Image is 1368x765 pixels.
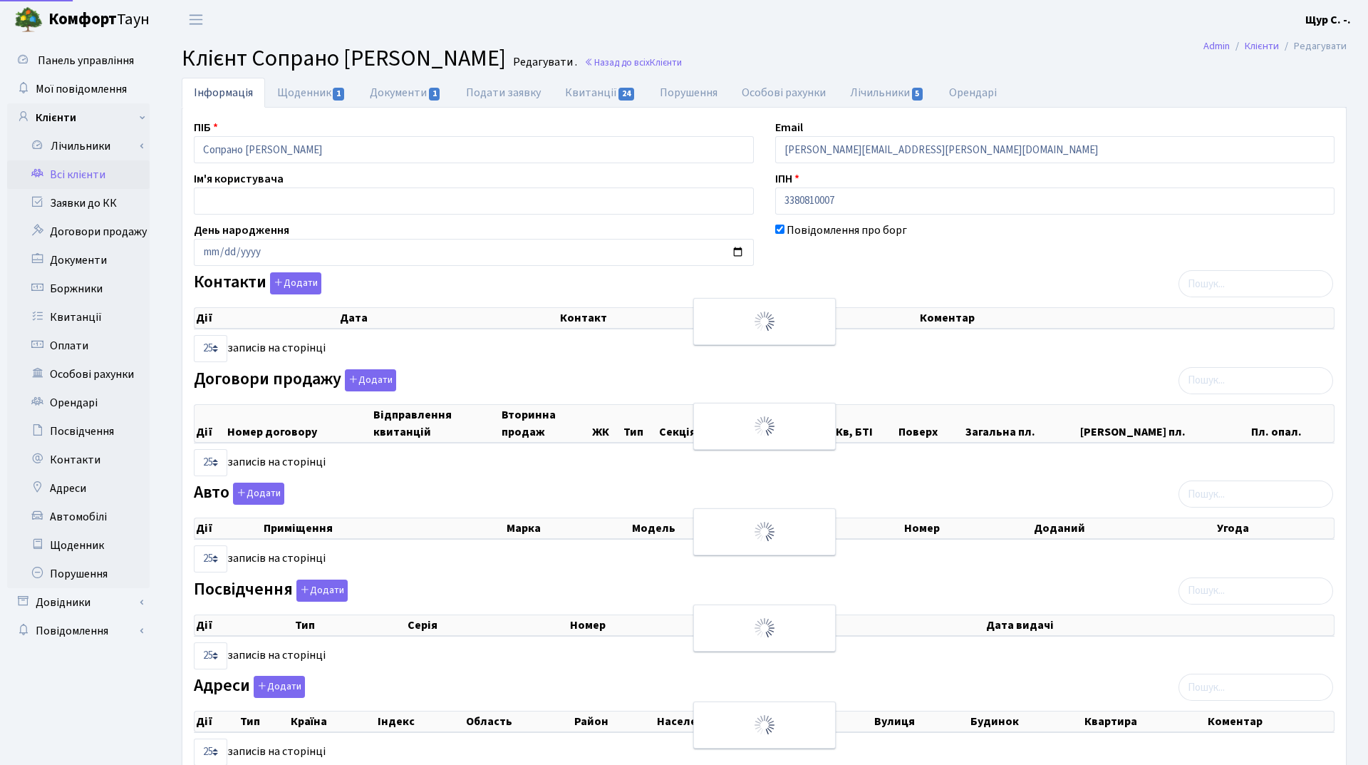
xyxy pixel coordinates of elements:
a: Договори продажу [7,217,150,246]
img: Обробка... [753,415,776,438]
th: Пл. опал. [1250,405,1334,442]
th: ЖК [591,405,622,442]
th: Коментар [918,308,1334,328]
th: Дата [338,308,559,328]
small: Редагувати . [510,56,577,69]
a: Щоденник [7,531,150,560]
span: 1 [333,88,344,101]
b: Комфорт [48,8,117,31]
th: Номер договору [226,405,372,442]
button: Авто [233,483,284,505]
a: Лічильники [16,132,150,160]
th: Дата видачі [985,615,1334,635]
button: Переключити навігацію [178,8,214,31]
label: ПІБ [194,119,218,136]
nav: breadcrumb [1182,31,1368,61]
th: Дії [195,518,262,538]
th: Марка [505,518,631,538]
a: Орендарі [7,389,150,417]
a: Оплати [7,332,150,360]
span: Клієнт Сопрано [PERSON_NAME] [182,42,506,75]
th: Дії [195,712,239,731]
a: Документи [7,246,150,274]
input: Пошук... [1178,577,1333,605]
a: Назад до всіхКлієнти [584,56,682,69]
img: logo.png [14,6,43,34]
a: Панель управління [7,46,150,75]
a: Подати заявку [454,78,553,108]
select: записів на сторінці [194,449,227,476]
th: Доданий [1032,518,1216,538]
a: Посвідчення [7,417,150,446]
label: День народження [194,222,289,239]
th: Загальна пл. [964,405,1079,442]
th: Будинок [969,712,1082,731]
a: Особові рахунки [7,360,150,389]
label: ІПН [775,170,799,188]
a: Заявки до КК [7,189,150,217]
a: Контакти [7,446,150,474]
label: записів на сторінці [194,335,326,362]
a: Додати [250,674,305,699]
label: Адреси [194,676,305,698]
img: Обробка... [753,310,776,333]
label: Повідомлення про борг [787,222,907,239]
a: Щоденник [265,78,358,108]
label: Авто [194,483,284,505]
th: Приміщення [262,518,505,538]
a: Документи [358,78,453,108]
a: Порушення [648,78,730,108]
th: Вулиця [873,712,969,731]
label: Ім'я користувача [194,170,284,188]
a: Боржники [7,274,150,303]
a: Додати [293,577,348,602]
th: Тип [294,615,406,635]
a: Додати [266,270,321,295]
a: Додати [229,481,284,505]
span: 1 [429,88,440,101]
b: Щур С. -. [1305,12,1351,28]
label: записів на сторінці [194,449,326,476]
a: Клієнти [7,103,150,132]
th: Індекс [376,712,465,731]
a: Інформація [182,78,265,108]
th: Район [573,712,655,731]
a: Квитанції [7,303,150,332]
img: Обробка... [753,520,776,543]
select: записів на сторінці [194,642,227,669]
li: Редагувати [1279,38,1347,54]
label: Посвідчення [194,580,348,602]
button: Адреси [254,676,305,698]
a: Орендарі [937,78,1009,108]
a: Всі клієнти [7,160,150,189]
span: Таун [48,8,150,32]
a: Лічильники [838,78,936,108]
th: Країна [289,712,376,731]
label: записів на сторінці [194,545,326,573]
th: Дії [195,615,294,635]
th: Поверх [897,405,963,442]
select: записів на сторінці [194,335,227,362]
select: записів на сторінці [194,545,227,573]
a: Мої повідомлення [7,75,150,103]
th: Контакт [559,308,918,328]
span: 5 [912,88,923,101]
span: Панель управління [38,53,134,68]
a: Порушення [7,560,150,588]
th: Область [465,712,574,731]
span: Мої повідомлення [36,81,127,97]
th: Коментар [1206,712,1334,731]
input: Пошук... [1178,270,1333,297]
th: Номер [569,615,759,635]
th: [PERSON_NAME] пл. [1079,405,1250,442]
th: Населений пункт [655,712,874,731]
a: Щур С. -. [1305,11,1351,29]
th: Секція [658,405,720,442]
a: Admin [1203,38,1230,53]
a: Повідомлення [7,617,150,645]
th: Колір [787,518,903,538]
a: Додати [341,366,396,391]
button: Посвідчення [296,580,348,602]
th: Серія [406,615,569,635]
a: Клієнти [1245,38,1279,53]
